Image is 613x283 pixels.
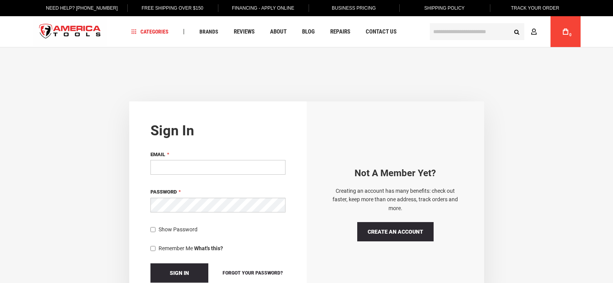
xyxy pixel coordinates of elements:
[230,27,258,37] a: Reviews
[132,29,169,34] span: Categories
[199,29,218,34] span: Brands
[362,27,400,37] a: Contact Us
[569,33,572,37] span: 0
[327,27,354,37] a: Repairs
[128,27,172,37] a: Categories
[150,189,177,195] span: Password
[223,270,283,276] span: Forgot Your Password?
[33,17,108,46] img: America Tools
[159,245,193,251] span: Remember Me
[159,226,198,232] span: Show Password
[355,168,436,179] strong: Not a Member yet?
[357,222,434,241] a: Create an Account
[330,29,350,35] span: Repairs
[368,229,423,235] span: Create an Account
[558,16,573,47] a: 0
[196,27,222,37] a: Brands
[170,270,189,276] span: Sign In
[150,263,208,283] button: Sign In
[267,27,290,37] a: About
[33,17,108,46] a: store logo
[270,29,287,35] span: About
[234,29,255,35] span: Reviews
[150,123,194,139] strong: Sign in
[220,269,285,277] a: Forgot Your Password?
[299,27,318,37] a: Blog
[150,152,165,157] span: Email
[194,245,223,251] strong: What's this?
[302,29,315,35] span: Blog
[510,24,524,39] button: Search
[328,187,463,212] p: Creating an account has many benefits: check out faster, keep more than one address, track orders...
[424,5,465,11] span: Shipping Policy
[366,29,397,35] span: Contact Us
